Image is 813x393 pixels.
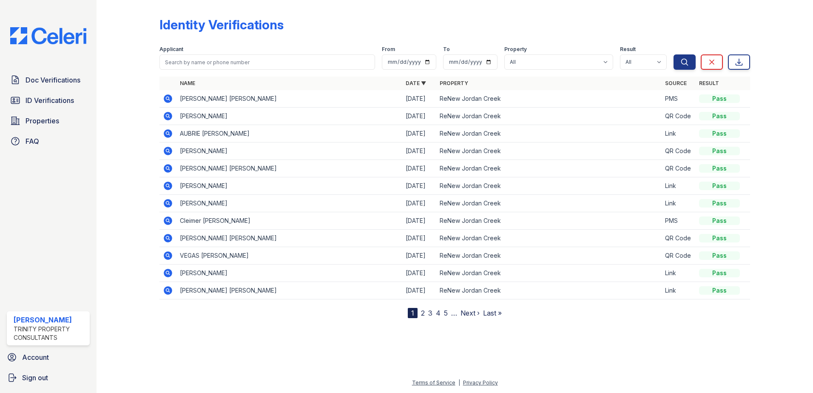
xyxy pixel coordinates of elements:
td: [PERSON_NAME] [176,108,402,125]
td: [PERSON_NAME] [PERSON_NAME] [176,90,402,108]
span: Account [22,352,49,362]
td: ReNew Jordan Creek [436,230,662,247]
td: ReNew Jordan Creek [436,90,662,108]
td: PMS [662,90,696,108]
td: Link [662,177,696,195]
div: Pass [699,269,740,277]
div: 1 [408,308,418,318]
input: Search by name or phone number [159,54,375,70]
a: 3 [428,309,432,317]
div: Pass [699,112,740,120]
td: ReNew Jordan Creek [436,247,662,265]
td: [DATE] [402,265,436,282]
a: Account [3,349,93,366]
td: [DATE] [402,108,436,125]
td: [DATE] [402,282,436,299]
a: Terms of Service [412,379,455,386]
td: Link [662,125,696,142]
div: [PERSON_NAME] [14,315,86,325]
div: Identity Verifications [159,17,284,32]
td: QR Code [662,142,696,160]
a: Sign out [3,369,93,386]
td: [DATE] [402,160,436,177]
div: | [458,379,460,386]
div: Pass [699,129,740,138]
td: QR Code [662,230,696,247]
a: FAQ [7,133,90,150]
td: [PERSON_NAME] [PERSON_NAME] [176,160,402,177]
span: … [451,308,457,318]
a: Privacy Policy [463,379,498,386]
a: Last » [483,309,502,317]
label: From [382,46,395,53]
td: [DATE] [402,230,436,247]
div: Pass [699,182,740,190]
span: Sign out [22,373,48,383]
div: Pass [699,234,740,242]
td: [DATE] [402,195,436,212]
td: ReNew Jordan Creek [436,212,662,230]
span: Doc Verifications [26,75,80,85]
label: Result [620,46,636,53]
td: ReNew Jordan Creek [436,142,662,160]
a: Name [180,80,195,86]
a: ID Verifications [7,92,90,109]
a: Source [665,80,687,86]
label: Applicant [159,46,183,53]
td: AUBRIE [PERSON_NAME] [176,125,402,142]
td: ReNew Jordan Creek [436,125,662,142]
td: Link [662,195,696,212]
td: Link [662,282,696,299]
td: ReNew Jordan Creek [436,282,662,299]
a: Property [440,80,468,86]
td: VEGAS [PERSON_NAME] [176,247,402,265]
td: QR Code [662,108,696,125]
a: 2 [421,309,425,317]
label: Property [504,46,527,53]
td: QR Code [662,160,696,177]
td: QR Code [662,247,696,265]
a: Next › [461,309,480,317]
td: ReNew Jordan Creek [436,108,662,125]
td: [PERSON_NAME] [176,177,402,195]
div: Pass [699,216,740,225]
div: Trinity Property Consultants [14,325,86,342]
div: Pass [699,147,740,155]
td: ReNew Jordan Creek [436,177,662,195]
div: Pass [699,199,740,208]
a: 5 [444,309,448,317]
span: FAQ [26,136,39,146]
a: Doc Verifications [7,71,90,88]
td: [DATE] [402,142,436,160]
div: Pass [699,164,740,173]
td: [DATE] [402,212,436,230]
label: To [443,46,450,53]
td: Cleimer [PERSON_NAME] [176,212,402,230]
div: Pass [699,286,740,295]
td: [PERSON_NAME] [PERSON_NAME] [176,230,402,247]
td: [DATE] [402,177,436,195]
a: Date ▼ [406,80,426,86]
span: Properties [26,116,59,126]
img: CE_Logo_Blue-a8612792a0a2168367f1c8372b55b34899dd931a85d93a1a3d3e32e68fde9ad4.png [3,27,93,44]
td: [PERSON_NAME] [176,265,402,282]
td: [DATE] [402,125,436,142]
td: [PERSON_NAME] [PERSON_NAME] [176,282,402,299]
td: PMS [662,212,696,230]
td: [PERSON_NAME] [176,142,402,160]
td: [PERSON_NAME] [176,195,402,212]
a: 4 [436,309,441,317]
div: Pass [699,94,740,103]
a: Result [699,80,719,86]
td: [DATE] [402,90,436,108]
div: Pass [699,251,740,260]
td: ReNew Jordan Creek [436,195,662,212]
td: [DATE] [402,247,436,265]
td: ReNew Jordan Creek [436,160,662,177]
span: ID Verifications [26,95,74,105]
a: Properties [7,112,90,129]
td: Link [662,265,696,282]
td: ReNew Jordan Creek [436,265,662,282]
